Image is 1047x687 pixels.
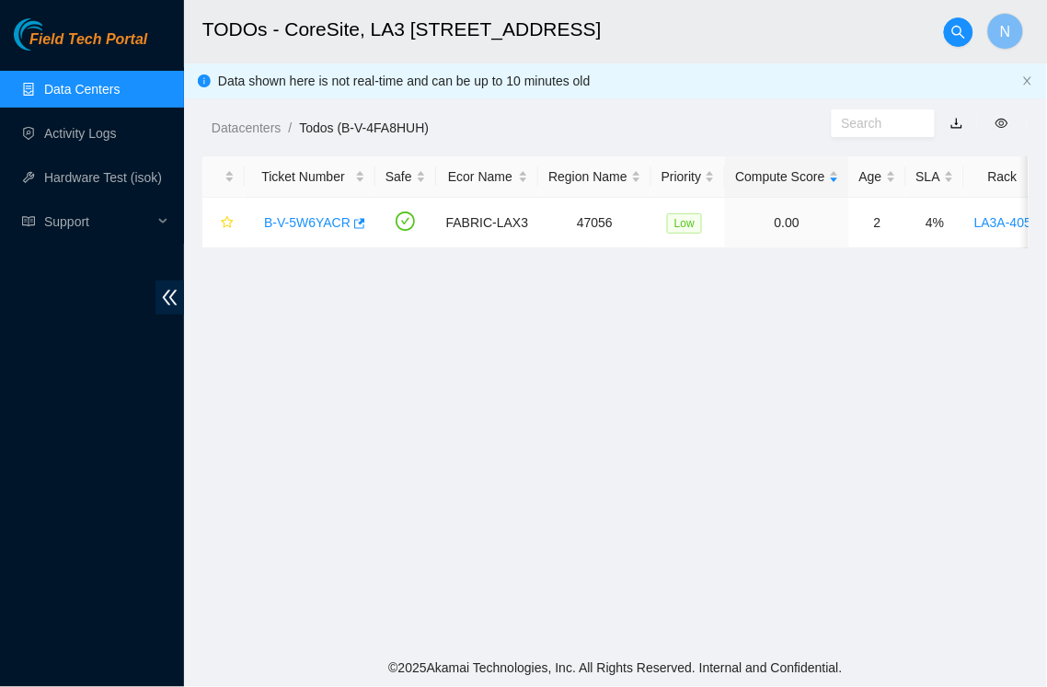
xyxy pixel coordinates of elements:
button: N [987,13,1024,50]
span: read [22,215,35,228]
span: search [945,25,972,40]
button: search [944,17,973,47]
img: Akamai Technologies [14,18,93,51]
span: / [288,120,292,135]
a: Activity Logs [44,126,117,141]
td: 4% [906,198,964,248]
td: FABRIC-LAX3 [436,198,538,248]
a: Datacenters [212,120,281,135]
span: eye [995,117,1008,130]
span: N [1000,20,1011,43]
span: Support [44,203,153,240]
a: download [950,116,963,131]
span: check-circle [396,212,415,231]
span: Low [667,213,702,234]
a: B-V-5W6YACR [264,215,351,230]
footer: © 2025 Akamai Technologies, Inc. All Rights Reserved. Internal and Confidential. [184,648,1047,687]
span: double-left [155,281,184,315]
a: Akamai TechnologiesField Tech Portal [14,33,147,57]
span: Field Tech Portal [29,31,147,49]
button: download [937,109,977,138]
input: Search [842,113,911,133]
td: 2 [849,198,906,248]
a: Data Centers [44,82,120,97]
button: star [213,208,235,237]
a: LA3A-405lock [974,215,1044,230]
td: 47056 [538,198,651,248]
a: Hardware Test (isok) [44,170,162,185]
a: Todos (B-V-4FA8HUH) [299,120,429,135]
td: 0.00 [725,198,848,248]
span: close [1022,75,1033,86]
span: star [221,216,234,231]
button: close [1022,75,1033,87]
